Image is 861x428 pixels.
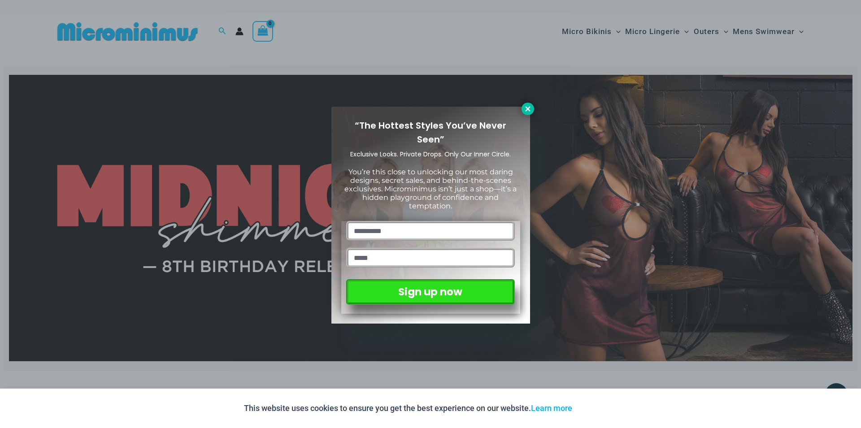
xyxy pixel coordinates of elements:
p: This website uses cookies to ensure you get the best experience on our website. [244,402,572,415]
span: Exclusive Looks. Private Drops. Only Our Inner Circle. [350,150,511,159]
button: Accept [579,398,617,419]
span: You’re this close to unlocking our most daring designs, secret sales, and behind-the-scenes exclu... [344,168,517,211]
button: Sign up now [346,279,514,305]
span: “The Hottest Styles You’ve Never Seen” [355,119,506,146]
button: Close [522,103,534,115]
a: Learn more [531,403,572,413]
